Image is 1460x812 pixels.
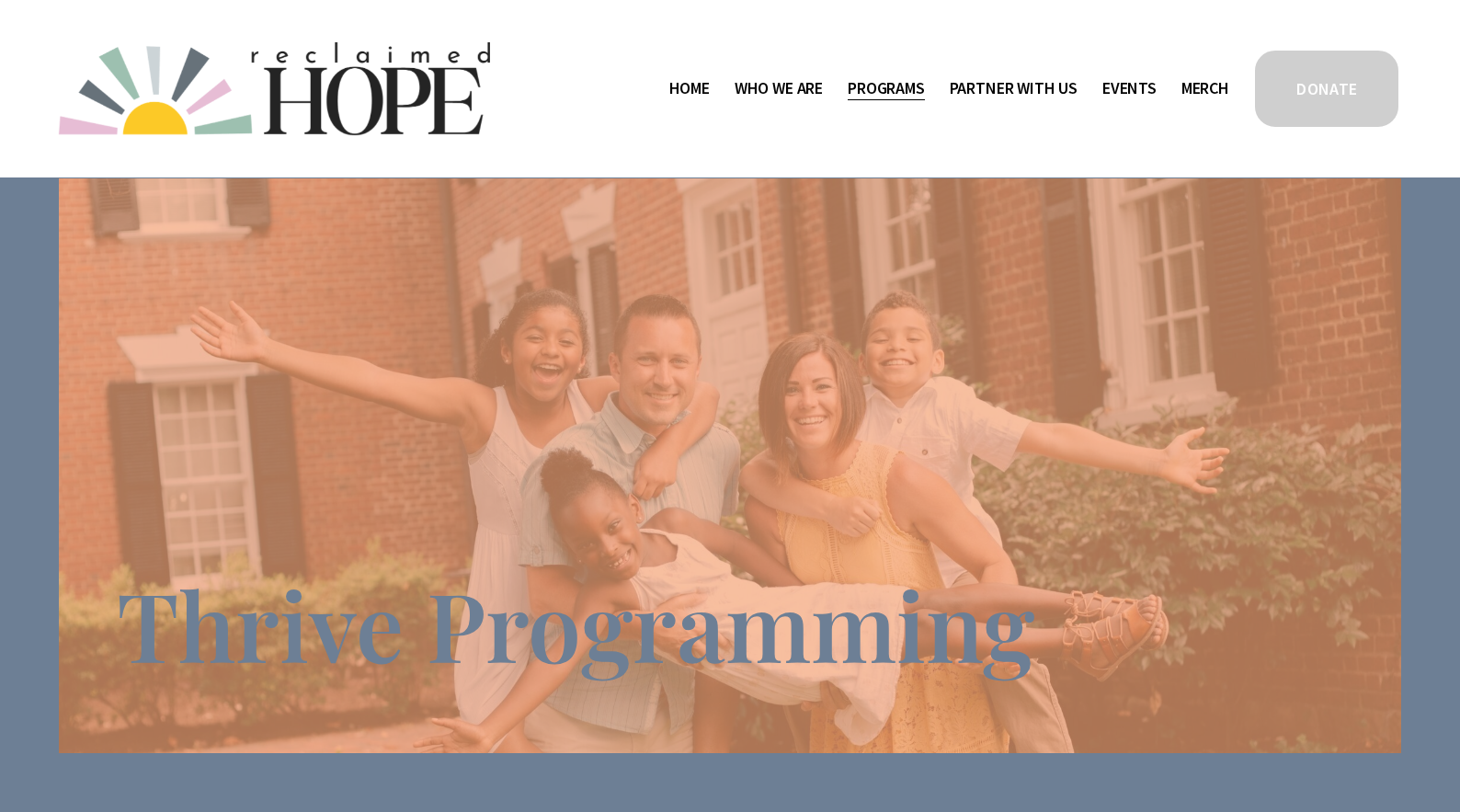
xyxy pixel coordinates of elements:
[59,42,490,135] img: Reclaimed Hope Initiative
[1252,48,1401,130] a: DONATE
[1181,74,1229,103] a: Merch
[117,560,1034,687] span: Thrive Programming
[735,74,823,103] a: folder dropdown
[848,75,925,102] span: Programs
[735,75,823,102] span: Who We Are
[848,74,925,103] a: folder dropdown
[950,74,1078,103] a: folder dropdown
[950,75,1078,102] span: Partner With Us
[1102,74,1157,103] a: Events
[669,74,710,103] a: Home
